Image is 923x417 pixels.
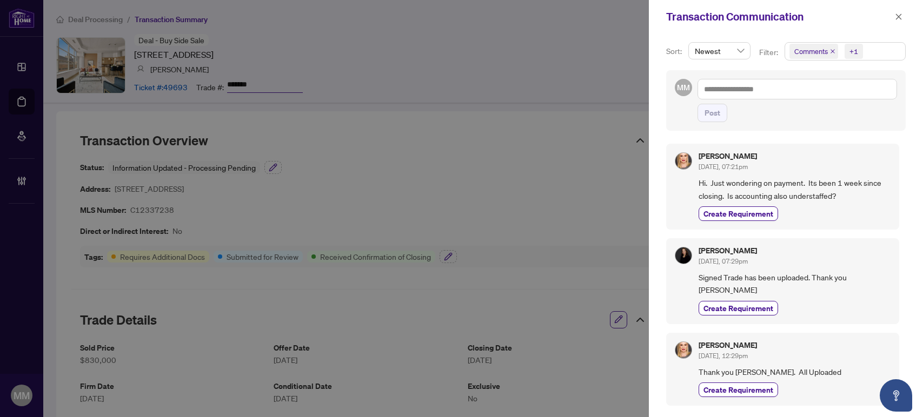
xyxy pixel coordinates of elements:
button: Open asap [880,379,912,412]
span: Thank you [PERSON_NAME]. All Uploaded [699,366,891,378]
span: [DATE], 07:21pm [699,163,748,171]
span: MM [677,82,689,93]
img: Profile Icon [675,342,692,358]
img: Profile Icon [675,247,692,264]
p: Sort: [666,45,684,57]
button: Create Requirement [699,301,778,315]
span: Comments [789,44,838,59]
span: Create Requirement [703,302,773,314]
h5: [PERSON_NAME] [699,152,757,160]
span: Create Requirement [703,384,773,395]
span: close [895,13,902,21]
span: [DATE], 12:29pm [699,352,748,360]
span: Hi. Just wondering on payment. Its been 1 week since closing. Is accounting also understaffed? [699,177,891,202]
h5: [PERSON_NAME] [699,341,757,349]
span: Newest [695,43,744,59]
span: Comments [794,46,828,57]
p: Filter: [759,46,780,58]
div: Transaction Communication [666,9,892,25]
span: Signed Trade has been uploaded. Thank you [PERSON_NAME] [699,271,891,297]
div: +1 [849,46,858,57]
span: close [830,49,835,54]
span: [DATE], 07:29pm [699,257,748,265]
img: Profile Icon [675,153,692,169]
h5: [PERSON_NAME] [699,247,757,254]
button: Create Requirement [699,382,778,397]
span: Create Requirement [703,208,773,219]
button: Create Requirement [699,206,778,221]
button: Post [698,104,727,122]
